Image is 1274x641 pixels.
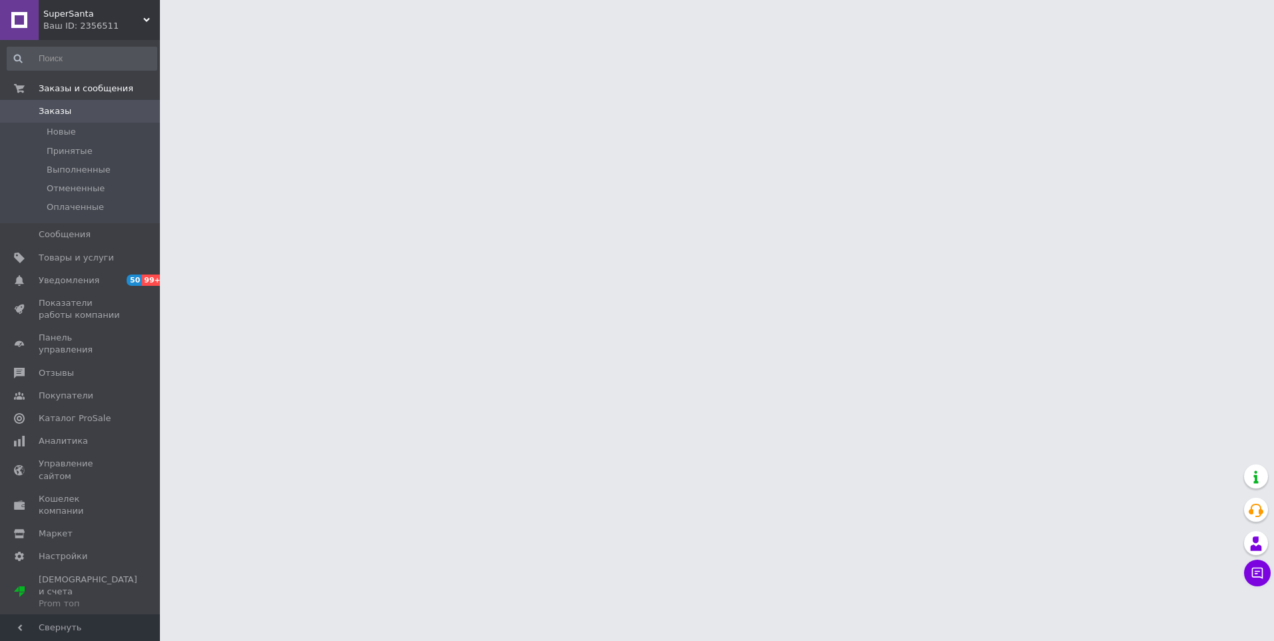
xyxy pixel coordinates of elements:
[39,105,71,117] span: Заказы
[39,252,114,264] span: Товары и услуги
[43,8,143,20] span: SuperSanta
[39,458,123,482] span: Управление сайтом
[47,126,76,138] span: Новые
[39,275,99,287] span: Уведомления
[47,145,93,157] span: Принятые
[1244,560,1271,586] button: Чат с покупателем
[39,332,123,356] span: Панель управления
[39,412,111,424] span: Каталог ProSale
[47,201,104,213] span: Оплаченные
[39,493,123,517] span: Кошелек компании
[47,183,105,195] span: Отмененные
[142,275,164,286] span: 99+
[39,390,93,402] span: Покупатели
[39,574,137,610] span: [DEMOGRAPHIC_DATA] и счета
[39,297,123,321] span: Показатели работы компании
[7,47,157,71] input: Поиск
[39,435,88,447] span: Аналитика
[39,528,73,540] span: Маркет
[39,550,87,562] span: Настройки
[39,367,74,379] span: Отзывы
[47,164,111,176] span: Выполненные
[39,598,137,610] div: Prom топ
[39,229,91,241] span: Сообщения
[39,83,133,95] span: Заказы и сообщения
[43,20,160,32] div: Ваш ID: 2356511
[127,275,142,286] span: 50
